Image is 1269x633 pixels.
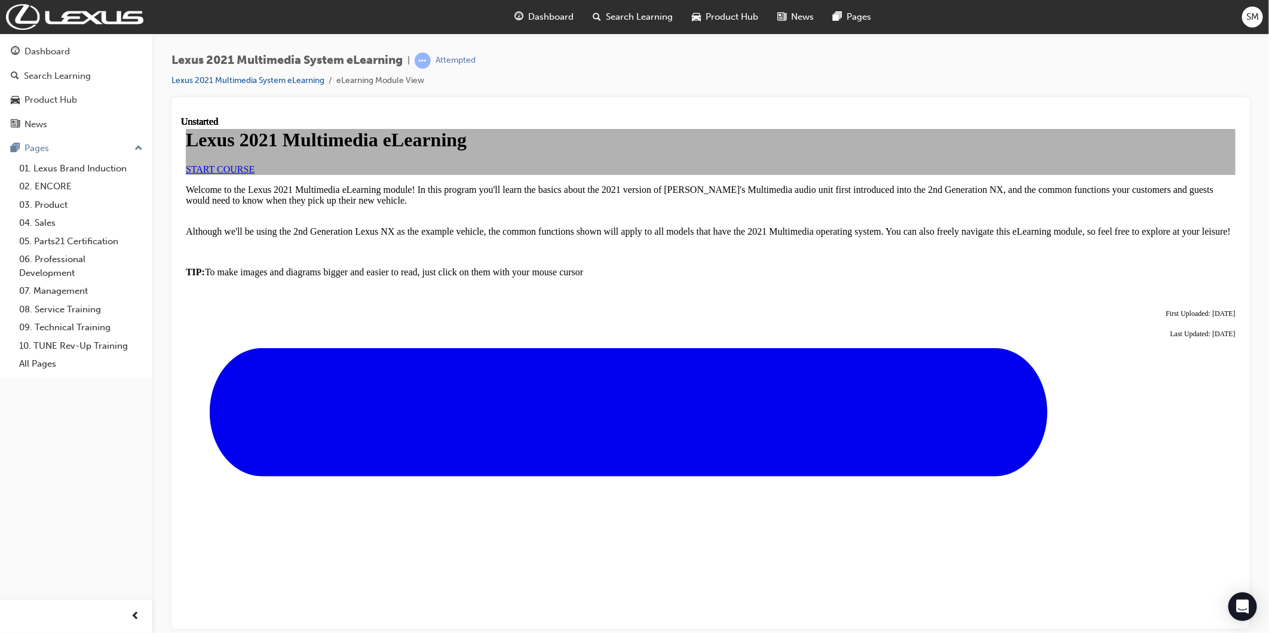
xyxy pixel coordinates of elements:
span: news-icon [11,119,20,130]
span: search-icon [11,71,19,82]
button: SM [1242,7,1263,27]
span: guage-icon [11,47,20,57]
span: News [791,10,814,24]
span: Dashboard [528,10,574,24]
div: Dashboard [24,45,70,59]
a: 01. Lexus Brand Induction [14,159,148,178]
span: guage-icon [514,10,523,24]
button: DashboardSearch LearningProduct HubNews [5,38,148,137]
a: All Pages [14,355,148,373]
a: 08. Service Training [14,300,148,319]
a: pages-iconPages [823,5,881,29]
span: Product Hub [706,10,758,24]
span: car-icon [692,10,701,24]
span: up-icon [134,141,143,156]
span: prev-icon [131,609,140,624]
a: Product Hub [5,89,148,111]
span: learningRecordVerb_ATTEMPT-icon [415,53,431,69]
p: To make images and diagrams bigger and easier to read, just click on them with your mouse cursor [5,150,1055,161]
a: Search Learning [5,65,148,87]
a: news-iconNews [768,5,823,29]
button: Pages [5,137,148,159]
div: Open Intercom Messenger [1228,592,1257,621]
a: search-iconSearch Learning [583,5,682,29]
a: guage-iconDashboard [505,5,583,29]
a: 09. Technical Training [14,318,148,337]
a: Lexus 2021 Multimedia System eLearning [171,75,324,85]
img: Trak [6,4,143,30]
span: Last Updated: [DATE] [989,213,1055,222]
a: START COURSE [5,48,73,58]
p: Welcome to the Lexus 2021 Multimedia eLearning module! In this program you'll learn the basics ab... [5,68,1055,100]
a: 10. TUNE Rev-Up Training [14,337,148,355]
li: eLearning Module View [336,74,424,88]
div: Attempted [436,55,476,66]
strong: TIP: [5,150,24,161]
p: Although we'll be using the 2nd Generation Lexus NX as the example vehicle, the common functions ... [5,110,1055,121]
span: car-icon [11,95,20,106]
a: 06. Professional Development [14,250,148,282]
a: Dashboard [5,41,148,63]
a: 07. Management [14,282,148,300]
h1: Lexus 2021 Multimedia eLearning [5,13,1055,35]
span: pages-icon [11,143,20,154]
span: First Uploaded: [DATE] [985,193,1055,201]
div: Pages [24,142,49,155]
a: News [5,113,148,136]
a: 03. Product [14,196,148,214]
span: Pages [847,10,871,24]
div: News [24,118,47,131]
span: SM [1246,10,1259,24]
a: 04. Sales [14,214,148,232]
span: Search Learning [606,10,673,24]
span: news-icon [777,10,786,24]
a: 02. ENCORE [14,177,148,196]
span: search-icon [593,10,601,24]
a: 05. Parts21 Certification [14,232,148,251]
div: Search Learning [24,69,91,83]
span: Lexus 2021 Multimedia System eLearning [171,54,403,67]
span: | [407,54,410,67]
a: car-iconProduct Hub [682,5,768,29]
div: Product Hub [24,93,77,107]
span: pages-icon [833,10,842,24]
